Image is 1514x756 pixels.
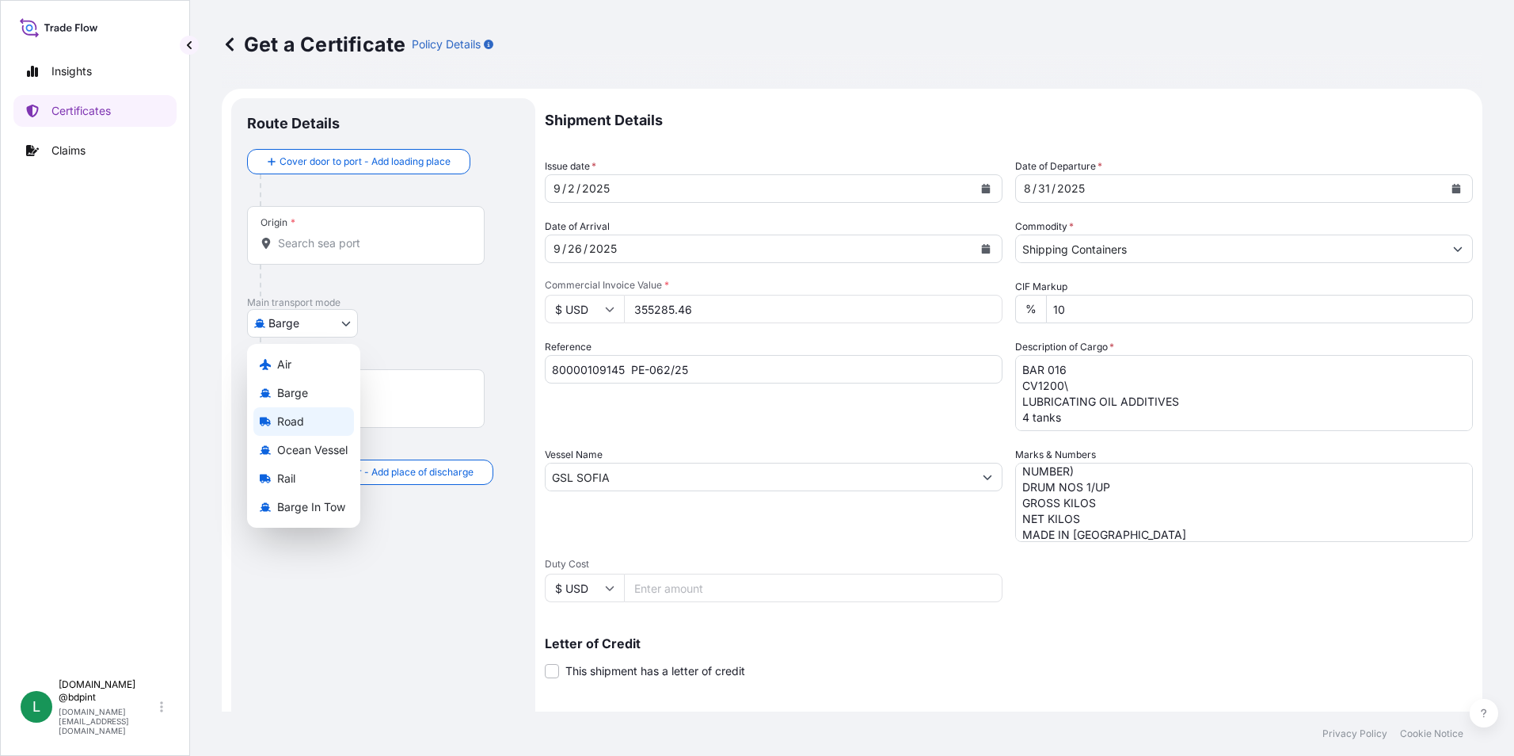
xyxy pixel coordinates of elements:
span: Rail [277,471,295,487]
span: Air [277,357,291,372]
span: Barge in Tow [277,499,345,515]
div: Select transport [247,344,360,528]
span: Road [277,414,304,430]
span: Barge [277,385,308,401]
p: Policy Details [412,36,481,52]
span: Ocean Vessel [277,442,348,458]
p: Get a Certificate [222,32,405,57]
